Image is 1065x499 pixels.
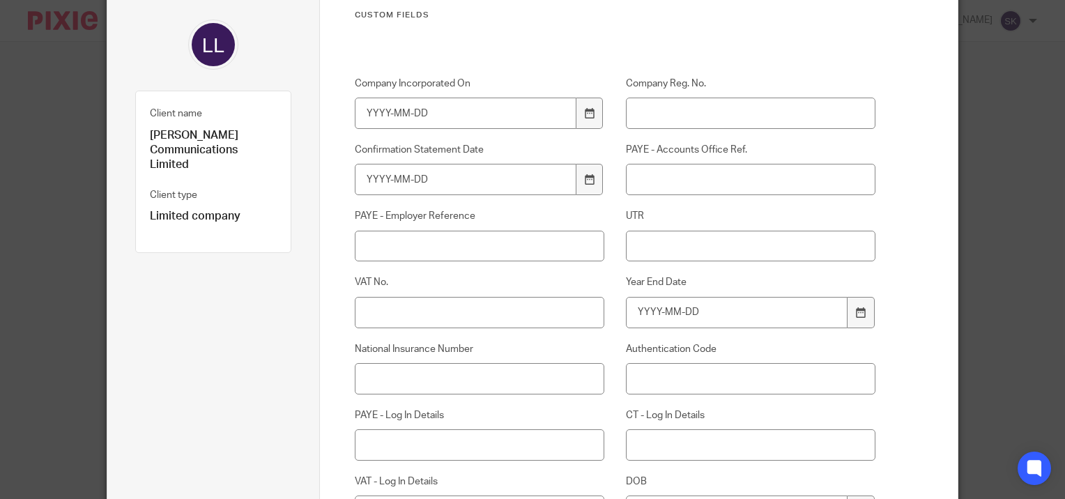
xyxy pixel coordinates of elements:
[188,20,238,70] img: svg%3E
[355,164,576,195] input: YYYY-MM-DD
[355,209,604,223] label: PAYE - Employer Reference
[626,475,875,489] label: DOB
[355,275,604,289] label: VAT No.
[355,475,604,489] label: VAT - Log In Details
[150,107,202,121] label: Client name
[355,98,576,129] input: YYYY-MM-DD
[150,128,277,173] p: [PERSON_NAME] Communications Limited
[355,10,875,21] h3: Custom fields
[150,209,277,224] p: Limited company
[626,77,875,91] label: Company Reg. No.
[355,143,604,157] label: Confirmation Statement Date
[355,342,604,356] label: National Insurance Number
[355,408,604,422] label: PAYE - Log In Details
[626,209,875,223] label: UTR
[626,342,875,356] label: Authentication Code
[150,188,197,202] label: Client type
[626,297,848,328] input: YYYY-MM-DD
[626,143,875,157] label: PAYE - Accounts Office Ref.
[626,275,875,289] label: Year End Date
[626,408,875,422] label: CT - Log In Details
[355,77,604,91] label: Company Incorporated On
